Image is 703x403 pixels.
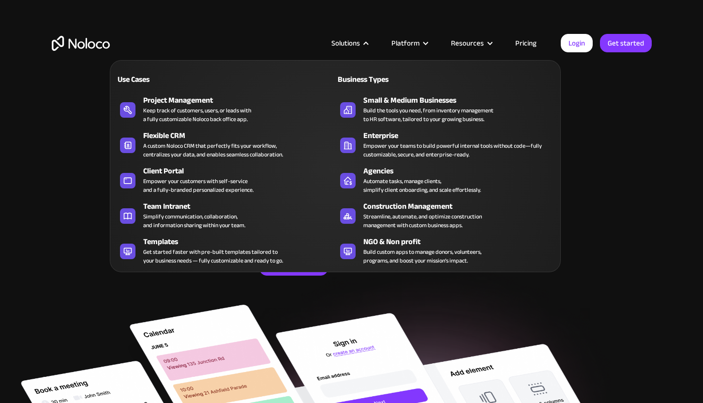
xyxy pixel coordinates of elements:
[143,141,283,159] div: A custom Noloco CRM that perfectly fits your workflow, centralizes your data, and enables seamles...
[503,37,549,49] a: Pricing
[335,93,555,125] a: Small & Medium BusinessesBuild the tools you need, from inventory managementto HR software, tailo...
[143,201,340,212] div: Team Intranet
[335,68,555,90] a: Business Types
[115,93,335,125] a: Project ManagementKeep track of customers, users, or leads witha fully customizable Noloco back o...
[52,100,652,177] h2: Business Apps for Teams
[319,37,379,49] div: Solutions
[115,234,335,267] a: TemplatesGet started faster with pre-built templates tailored toyour business needs — fully custo...
[143,94,340,106] div: Project Management
[52,36,110,51] a: home
[110,46,561,272] nav: Solutions
[143,177,254,194] div: Empower your customers with self-service and a fully-branded personalized experience.
[363,165,560,177] div: Agencies
[600,34,652,52] a: Get started
[115,128,335,161] a: Flexible CRMA custom Noloco CRM that perfectly fits your workflow,centralizes your data, and enab...
[143,212,245,230] div: Simplify communication, collaboration, and information sharing within your team.
[363,248,481,265] div: Build custom apps to manage donors, volunteers, programs, and boost your mission’s impact.
[335,74,441,85] div: Business Types
[115,74,221,85] div: Use Cases
[451,37,484,49] div: Resources
[115,199,335,232] a: Team IntranetSimplify communication, collaboration,and information sharing within your team.
[335,199,555,232] a: Construction ManagementStreamline, automate, and optimize constructionmanagement with custom busi...
[363,141,551,159] div: Empower your teams to build powerful internal tools without code—fully customizable, secure, and ...
[363,201,560,212] div: Construction Management
[363,236,560,248] div: NGO & Non profit
[335,128,555,161] a: EnterpriseEmpower your teams to build powerful internal tools without code—fully customizable, se...
[115,68,335,90] a: Use Cases
[143,130,340,141] div: Flexible CRM
[439,37,503,49] div: Resources
[143,165,340,177] div: Client Portal
[335,234,555,267] a: NGO & Non profitBuild custom apps to manage donors, volunteers,programs, and boost your mission’s...
[335,163,555,196] a: AgenciesAutomate tasks, manage clients,simplify client onboarding, and scale effortlessly.
[331,37,360,49] div: Solutions
[363,106,494,124] div: Build the tools you need, from inventory management to HR software, tailored to your growing busi...
[391,37,419,49] div: Platform
[143,106,251,124] div: Keep track of customers, users, or leads with a fully customizable Noloco back office app.
[363,94,560,106] div: Small & Medium Businesses
[363,130,560,141] div: Enterprise
[363,212,482,230] div: Streamline, automate, and optimize construction management with custom business apps.
[363,177,481,194] div: Automate tasks, manage clients, simplify client onboarding, and scale effortlessly.
[143,236,340,248] div: Templates
[143,248,283,265] div: Get started faster with pre-built templates tailored to your business needs — fully customizable ...
[115,163,335,196] a: Client PortalEmpower your customers with self-serviceand a fully-branded personalized experience.
[561,34,593,52] a: Login
[379,37,439,49] div: Platform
